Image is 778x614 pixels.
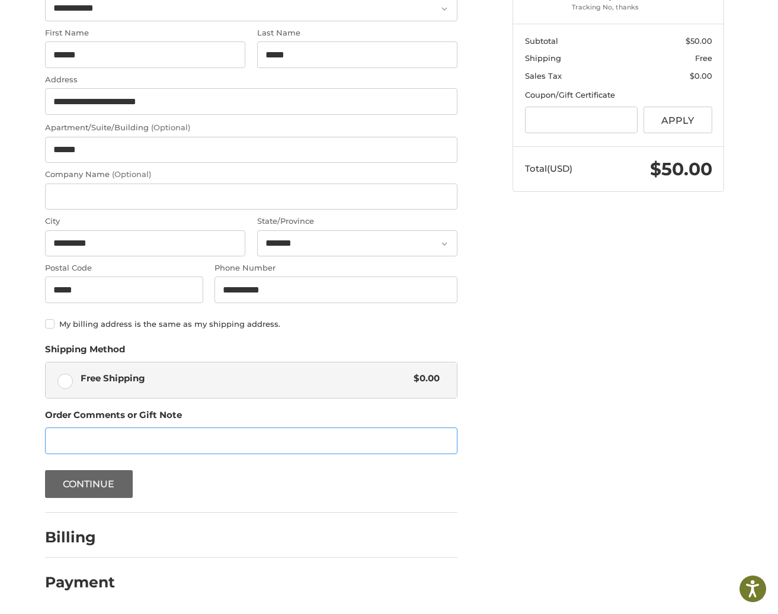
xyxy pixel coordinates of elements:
[45,573,115,592] h2: Payment
[45,262,203,274] label: Postal Code
[643,107,712,133] button: Apply
[45,169,457,181] label: Company Name
[525,71,562,81] span: Sales Tax
[81,372,408,385] span: Free Shipping
[695,53,712,63] span: Free
[525,36,558,46] span: Subtotal
[686,36,712,46] span: $50.00
[45,409,182,427] legend: Order Comments
[45,74,457,86] label: Address
[45,470,133,498] button: Continue
[525,89,712,101] div: Coupon/Gift Certificate
[45,216,245,227] label: City
[690,71,712,81] span: $0.00
[257,27,457,39] label: Last Name
[525,107,638,133] input: Gift Certificate or Coupon Code
[151,123,190,132] small: (Optional)
[45,319,457,329] label: My billing address is the same as my shipping address.
[45,27,245,39] label: First Name
[650,158,712,180] span: $50.00
[214,262,457,274] label: Phone Number
[112,169,151,179] small: (Optional)
[45,343,125,362] legend: Shipping Method
[525,163,572,174] span: Total (USD)
[45,122,457,134] label: Apartment/Suite/Building
[525,53,561,63] span: Shipping
[257,216,457,227] label: State/Province
[17,18,134,27] p: We're away right now. Please check back later!
[136,15,151,30] button: Open LiveChat chat widget
[408,372,440,385] span: $0.00
[45,528,114,547] h2: Billing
